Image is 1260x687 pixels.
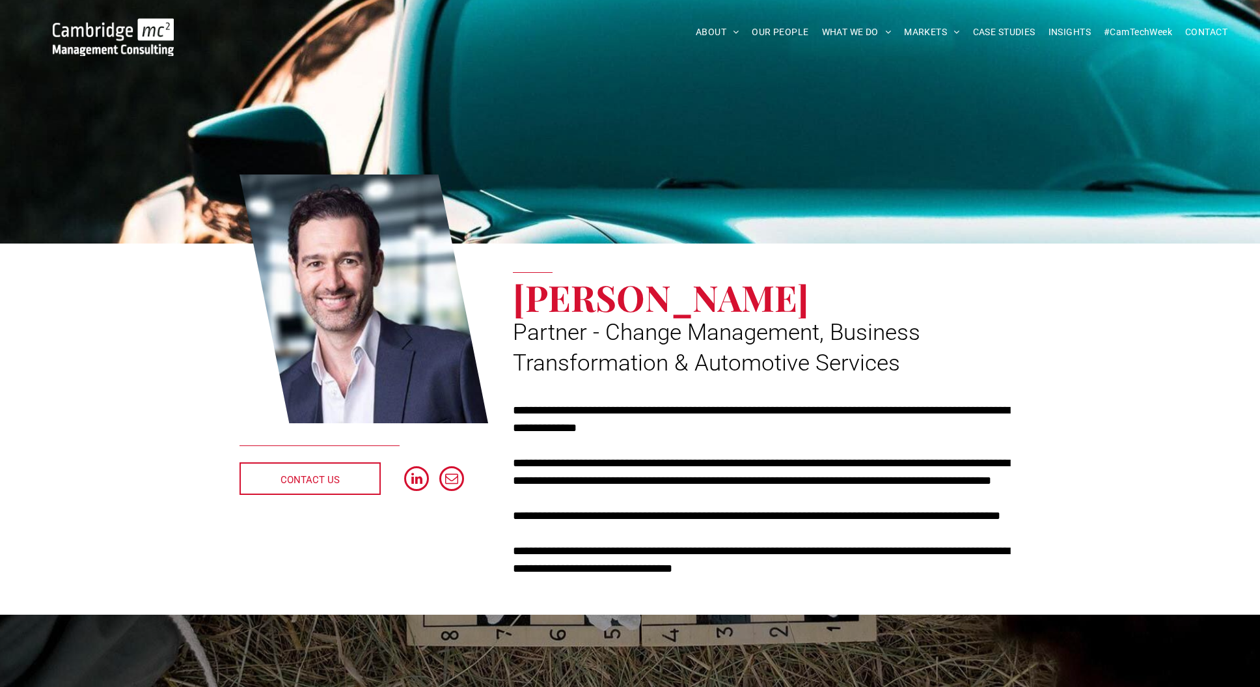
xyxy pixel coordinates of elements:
a: Your Business Transformed | Cambridge Management Consulting [53,20,174,34]
span: [PERSON_NAME] [513,273,809,321]
a: email [439,466,464,494]
a: linkedin [404,466,429,494]
a: #CamTechWeek [1097,22,1179,42]
a: CASE STUDIES [966,22,1042,42]
a: CONTACT US [240,462,381,495]
a: Daniel Fitzsimmons | Partner - Change Management [240,173,488,425]
a: OUR PEOPLE [745,22,815,42]
a: CONTACT [1179,22,1234,42]
a: INSIGHTS [1042,22,1097,42]
img: Cambridge MC Logo [53,18,174,56]
a: ABOUT [689,22,746,42]
a: MARKETS [897,22,966,42]
a: WHAT WE DO [815,22,898,42]
span: CONTACT US [281,464,340,496]
span: Partner - Change Management, Business Transformation & Automotive Services [513,319,920,376]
